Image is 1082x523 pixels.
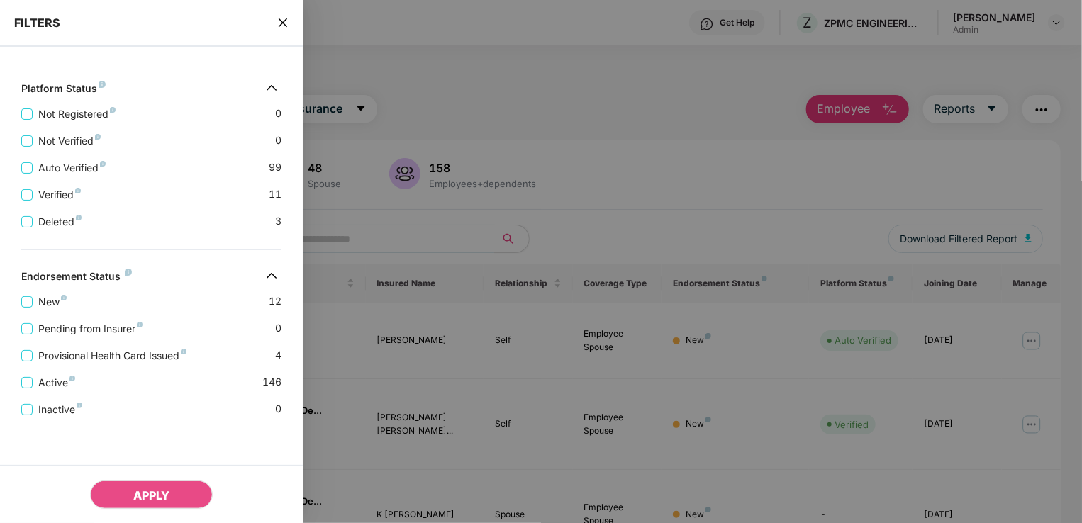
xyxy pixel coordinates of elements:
[275,213,281,230] span: 3
[61,295,67,300] img: svg+xml;base64,PHN2ZyB4bWxucz0iaHR0cDovL3d3dy53My5vcmcvMjAwMC9zdmciIHdpZHRoPSI4IiBoZWlnaHQ9IjgiIH...
[33,133,106,149] span: Not Verified
[33,402,88,417] span: Inactive
[269,293,281,310] span: 12
[275,347,281,364] span: 4
[133,488,169,502] span: APPLY
[33,187,87,203] span: Verified
[100,161,106,167] img: svg+xml;base64,PHN2ZyB4bWxucz0iaHR0cDovL3d3dy53My5vcmcvMjAwMC9zdmciIHdpZHRoPSI4IiBoZWlnaHQ9IjgiIH...
[275,320,281,337] span: 0
[275,401,281,417] span: 0
[33,375,81,390] span: Active
[95,134,101,140] img: svg+xml;base64,PHN2ZyB4bWxucz0iaHR0cDovL3d3dy53My5vcmcvMjAwMC9zdmciIHdpZHRoPSI4IiBoZWlnaHQ9IjgiIH...
[75,188,81,193] img: svg+xml;base64,PHN2ZyB4bWxucz0iaHR0cDovL3d3dy53My5vcmcvMjAwMC9zdmciIHdpZHRoPSI4IiBoZWlnaHQ9IjgiIH...
[90,480,213,509] button: APPLY
[21,270,132,287] div: Endorsement Status
[33,321,148,337] span: Pending from Insurer
[33,294,72,310] span: New
[260,77,283,99] img: svg+xml;base64,PHN2ZyB4bWxucz0iaHR0cDovL3d3dy53My5vcmcvMjAwMC9zdmciIHdpZHRoPSIzMiIgaGVpZ2h0PSIzMi...
[125,269,132,276] img: svg+xml;base64,PHN2ZyB4bWxucz0iaHR0cDovL3d3dy53My5vcmcvMjAwMC9zdmciIHdpZHRoPSI4IiBoZWlnaHQ9IjgiIH...
[137,322,143,327] img: svg+xml;base64,PHN2ZyB4bWxucz0iaHR0cDovL3d3dy53My5vcmcvMjAwMC9zdmciIHdpZHRoPSI4IiBoZWlnaHQ9IjgiIH...
[21,82,106,99] div: Platform Status
[76,215,82,220] img: svg+xml;base64,PHN2ZyB4bWxucz0iaHR0cDovL3d3dy53My5vcmcvMjAwMC9zdmciIHdpZHRoPSI4IiBoZWlnaHQ9IjgiIH...
[110,107,116,113] img: svg+xml;base64,PHN2ZyB4bWxucz0iaHR0cDovL3d3dy53My5vcmcvMjAwMC9zdmciIHdpZHRoPSI4IiBoZWlnaHQ9IjgiIH...
[269,186,281,203] span: 11
[14,16,60,30] span: FILTERS
[277,16,289,30] span: close
[33,160,111,176] span: Auto Verified
[33,214,87,230] span: Deleted
[33,106,121,122] span: Not Registered
[99,81,106,88] img: svg+xml;base64,PHN2ZyB4bWxucz0iaHR0cDovL3d3dy53My5vcmcvMjAwMC9zdmciIHdpZHRoPSI4IiBoZWlnaHQ9IjgiIH...
[275,133,281,149] span: 0
[262,374,281,390] span: 146
[181,349,186,354] img: svg+xml;base64,PHN2ZyB4bWxucz0iaHR0cDovL3d3dy53My5vcmcvMjAwMC9zdmciIHdpZHRoPSI4IiBoZWlnaHQ9IjgiIH...
[269,159,281,176] span: 99
[260,264,283,287] img: svg+xml;base64,PHN2ZyB4bWxucz0iaHR0cDovL3d3dy53My5vcmcvMjAwMC9zdmciIHdpZHRoPSIzMiIgaGVpZ2h0PSIzMi...
[275,106,281,122] span: 0
[33,348,192,364] span: Provisional Health Card Issued
[77,403,82,408] img: svg+xml;base64,PHN2ZyB4bWxucz0iaHR0cDovL3d3dy53My5vcmcvMjAwMC9zdmciIHdpZHRoPSI4IiBoZWlnaHQ9IjgiIH...
[69,376,75,381] img: svg+xml;base64,PHN2ZyB4bWxucz0iaHR0cDovL3d3dy53My5vcmcvMjAwMC9zdmciIHdpZHRoPSI4IiBoZWlnaHQ9IjgiIH...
